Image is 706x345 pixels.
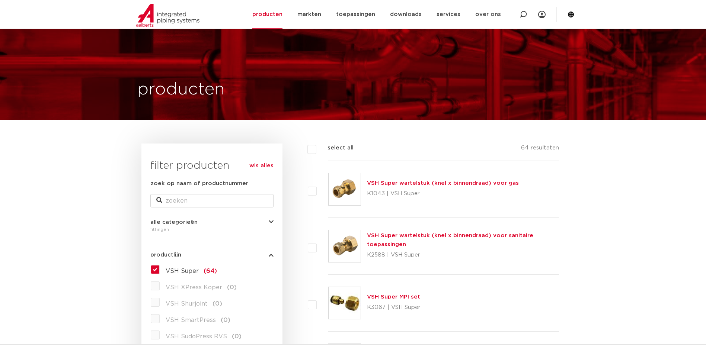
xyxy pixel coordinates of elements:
a: VSH Super wartelstuk (knel x binnendraad) voor sanitaire toepassingen [367,233,533,247]
div: fittingen [150,225,274,234]
span: VSH SudoPress RVS [166,333,227,339]
a: VSH Super wartelstuk (knel x binnendraad) voor gas [367,180,519,186]
span: (64) [204,268,217,274]
span: (0) [221,317,230,323]
span: VSH Shurjoint [166,301,208,307]
button: alle categorieën [150,219,274,225]
p: K2588 | VSH Super [367,249,559,261]
h3: filter producten [150,158,274,173]
p: 64 resultaten [521,144,559,155]
h1: producten [137,78,225,101]
input: zoeken [150,194,274,207]
label: select all [316,144,354,152]
span: productlijn [150,252,181,258]
span: (0) [227,284,237,290]
span: VSH XPress Koper [166,284,222,290]
img: Thumbnail for VSH Super MPI set [329,287,361,319]
a: wis alles [249,161,274,170]
span: VSH Super [166,268,199,274]
a: VSH Super MPI set [367,294,420,300]
span: VSH SmartPress [166,317,216,323]
span: (0) [232,333,242,339]
p: K3067 | VSH Super [367,302,421,313]
label: zoek op naam of productnummer [150,179,248,188]
p: K1043 | VSH Super [367,188,519,200]
span: alle categorieën [150,219,198,225]
span: (0) [213,301,222,307]
button: productlijn [150,252,274,258]
img: Thumbnail for VSH Super wartelstuk (knel x binnendraad) voor gas [329,173,361,205]
img: Thumbnail for VSH Super wartelstuk (knel x binnendraad) voor sanitaire toepassingen [329,230,361,262]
